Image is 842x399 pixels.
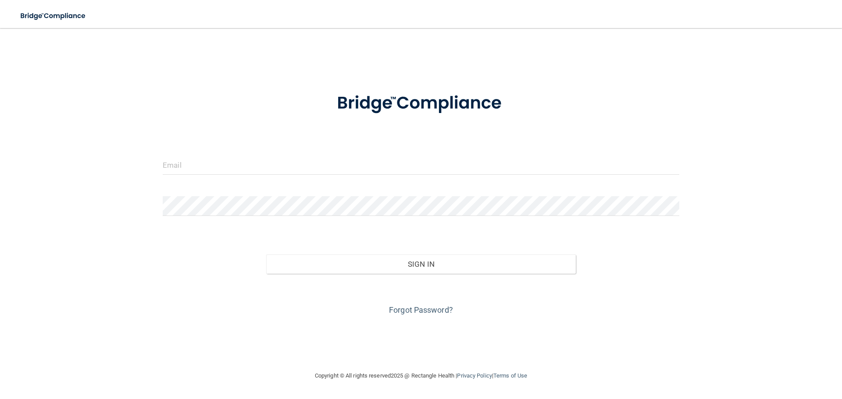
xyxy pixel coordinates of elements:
[493,372,527,379] a: Terms of Use
[163,155,679,175] input: Email
[389,305,453,314] a: Forgot Password?
[457,372,492,379] a: Privacy Policy
[261,362,581,390] div: Copyright © All rights reserved 2025 @ Rectangle Health | |
[319,81,523,126] img: bridge_compliance_login_screen.278c3ca4.svg
[266,254,576,274] button: Sign In
[13,7,94,25] img: bridge_compliance_login_screen.278c3ca4.svg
